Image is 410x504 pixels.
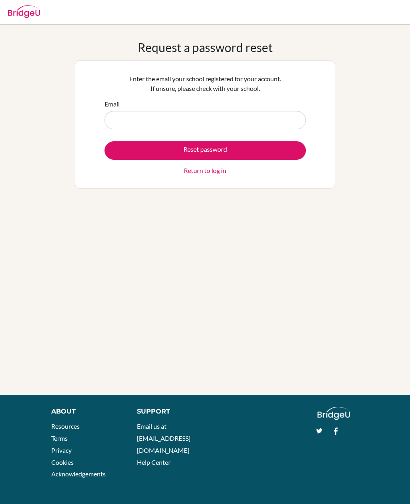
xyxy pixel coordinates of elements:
p: Enter the email your school registered for your account. If unsure, please check with your school. [105,74,306,93]
a: Terms [51,434,68,442]
button: Reset password [105,141,306,160]
a: Email us at [EMAIL_ADDRESS][DOMAIN_NAME] [137,422,191,454]
a: Return to log in [184,166,226,175]
a: Acknowledgements [51,470,106,478]
label: Email [105,99,120,109]
a: Privacy [51,446,72,454]
div: About [51,407,119,416]
a: Help Center [137,458,171,466]
div: Support [137,407,198,416]
a: Resources [51,422,80,430]
img: Bridge-U [8,5,40,18]
img: logo_white@2x-f4f0deed5e89b7ecb1c2cc34c3e3d731f90f0f143d5ea2071677605dd97b5244.png [318,407,350,420]
a: Cookies [51,458,74,466]
h1: Request a password reset [138,40,273,54]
